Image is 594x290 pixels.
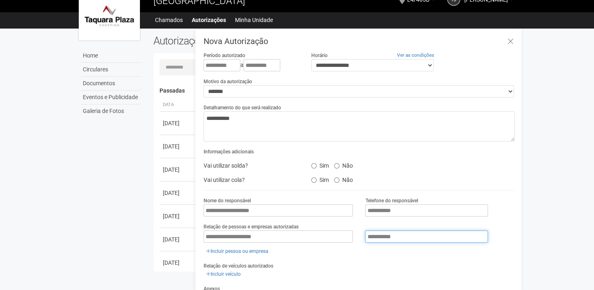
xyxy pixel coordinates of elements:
div: a [204,59,299,71]
label: Motivo da autorização [204,78,252,85]
div: [DATE] [163,235,193,244]
th: Data [160,98,196,112]
label: Não [334,159,353,169]
input: Sim [311,177,317,183]
label: Período autorizado [204,52,245,59]
h4: Passadas [160,88,509,94]
a: Autorizações [192,14,226,26]
div: [DATE] [163,166,193,174]
div: [DATE] [163,119,193,127]
label: Não [334,174,353,184]
a: Incluir pessoa ou empresa [204,247,271,256]
label: Relação de veículos autorizados [204,262,273,270]
label: Horário [311,52,328,59]
h3: Nova Autorização [204,37,515,45]
div: [DATE] [163,142,193,151]
input: Não [334,177,339,183]
div: [DATE] [163,259,193,267]
a: Documentos [81,77,141,91]
label: Sim [311,159,329,169]
a: Galeria de Fotos [81,104,141,118]
label: Relação de pessoas e empresas autorizadas [204,223,299,230]
a: Chamados [155,14,183,26]
input: Não [334,163,339,168]
a: Ver as condições [397,52,434,58]
div: Vai utilizar solda? [197,159,305,172]
label: Nome do responsável [204,197,251,204]
label: Telefone do responsável [365,197,418,204]
div: [DATE] [163,212,193,220]
a: Incluir veículo [204,270,243,279]
a: Eventos e Publicidade [81,91,141,104]
a: Home [81,49,141,63]
label: Detalhamento do que será realizado [204,104,281,111]
input: Sim [311,163,317,168]
label: Informações adicionais [204,148,254,155]
label: Sim [311,174,329,184]
a: Circulares [81,63,141,77]
div: Vai utilizar cola? [197,174,305,186]
a: Minha Unidade [235,14,273,26]
h2: Autorizações [153,35,328,47]
div: [DATE] [163,189,193,197]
